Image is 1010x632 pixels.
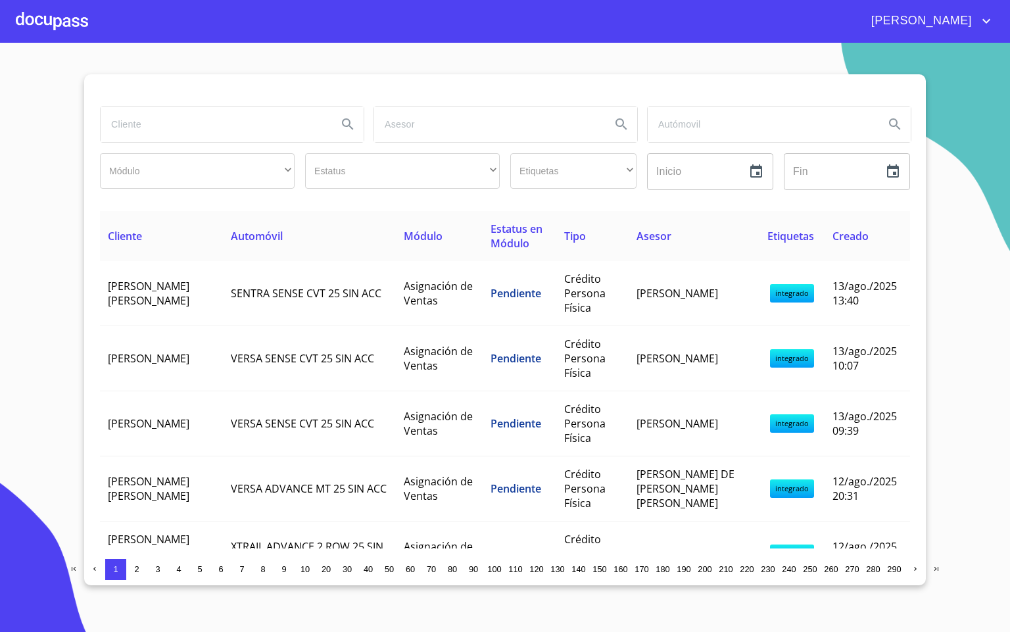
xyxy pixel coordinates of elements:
span: Asignación de Ventas [404,344,473,373]
div: ​ [510,153,637,189]
span: 3 [155,564,160,574]
span: 120 [529,564,543,574]
span: 180 [656,564,669,574]
span: Automóvil [231,229,283,243]
span: 210 [719,564,733,574]
span: SENTRA SENSE CVT 25 SIN ACC [231,286,381,301]
span: [PERSON_NAME] [637,547,718,561]
span: 60 [406,564,415,574]
span: 170 [635,564,648,574]
button: 4 [168,559,189,580]
span: 260 [824,564,838,574]
span: 250 [803,564,817,574]
button: 170 [631,559,652,580]
input: search [648,107,874,142]
button: 50 [379,559,400,580]
span: XTRAIL ADVANCE 2 ROW 25 SIN ACC [231,539,383,568]
input: search [374,107,600,142]
span: integrado [770,414,814,433]
button: 40 [358,559,379,580]
span: 200 [698,564,711,574]
span: [PERSON_NAME] [108,416,189,431]
button: 180 [652,559,673,580]
button: 60 [400,559,421,580]
span: [PERSON_NAME] [PERSON_NAME] [108,279,189,308]
span: 13/ago./2025 09:39 [832,409,897,438]
button: 220 [736,559,757,580]
span: [PERSON_NAME] [108,351,189,366]
button: 100 [484,559,505,580]
button: 230 [757,559,779,580]
button: 290 [884,559,905,580]
span: Pendiente [491,547,541,561]
button: 190 [673,559,694,580]
span: 20 [322,564,331,574]
div: ​ [100,153,295,189]
button: 150 [589,559,610,580]
span: Crédito Persona Física [564,337,606,380]
span: Estatus en Módulo [491,222,542,251]
span: Etiquetas [767,229,814,243]
span: 230 [761,564,775,574]
span: Pendiente [491,481,541,496]
span: 90 [469,564,478,574]
span: [PERSON_NAME] [PERSON_NAME] [108,474,189,503]
input: search [101,107,327,142]
button: 30 [337,559,358,580]
span: 280 [866,564,880,574]
span: Asignación de Ventas [404,474,473,503]
button: 90 [463,559,484,580]
button: 130 [547,559,568,580]
span: Crédito Persona Física [564,467,606,510]
button: 10 [295,559,316,580]
span: 140 [571,564,585,574]
button: 160 [610,559,631,580]
span: integrado [770,479,814,498]
span: 7 [239,564,244,574]
button: 6 [210,559,231,580]
span: 220 [740,564,754,574]
span: 130 [550,564,564,574]
button: 280 [863,559,884,580]
span: 1 [113,564,118,574]
button: 70 [421,559,442,580]
button: 140 [568,559,589,580]
span: 9 [281,564,286,574]
span: 70 [427,564,436,574]
span: Crédito Persona Física [564,272,606,315]
span: 6 [218,564,223,574]
span: Pendiente [491,286,541,301]
span: 10 [301,564,310,574]
span: Creado [832,229,869,243]
button: 250 [800,559,821,580]
span: [PERSON_NAME] [US_STATE] [PERSON_NAME] [108,532,189,575]
span: 290 [887,564,901,574]
span: 50 [385,564,394,574]
span: [PERSON_NAME] [861,11,978,32]
span: integrado [770,545,814,563]
span: Cliente [108,229,142,243]
span: [PERSON_NAME] DE [PERSON_NAME] [PERSON_NAME] [637,467,734,510]
button: 3 [147,559,168,580]
button: 80 [442,559,463,580]
button: 200 [694,559,715,580]
button: 9 [274,559,295,580]
span: VERSA SENSE CVT 25 SIN ACC [231,351,374,366]
span: Crédito Persona Física [564,532,606,575]
span: [PERSON_NAME] [637,416,718,431]
span: 12/ago./2025 17:13 [832,539,897,568]
span: 13/ago./2025 10:07 [832,344,897,373]
button: 120 [526,559,547,580]
span: 190 [677,564,690,574]
span: VERSA ADVANCE MT 25 SIN ACC [231,481,387,496]
span: Tipo [564,229,586,243]
button: Search [879,109,911,140]
span: Asignación de Ventas [404,409,473,438]
span: Pendiente [491,351,541,366]
span: Asignación de Ventas [404,539,473,568]
span: 4 [176,564,181,574]
div: ​ [305,153,500,189]
span: 2 [134,564,139,574]
span: integrado [770,284,814,303]
button: 210 [715,559,736,580]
